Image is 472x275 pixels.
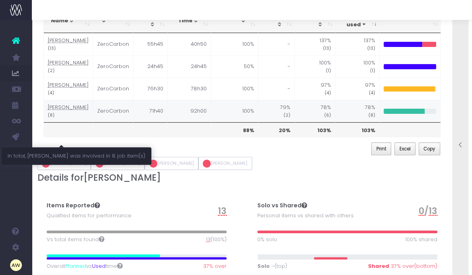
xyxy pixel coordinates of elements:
td: 76h30 [133,78,168,100]
td: 137% [335,33,380,55]
div: In total, [PERSON_NAME] was involved in 8 job item(s) [2,147,151,165]
td: 50% [211,55,259,78]
small: (4) [369,89,375,96]
span: Overall vs time [47,262,123,270]
th: 88% [211,122,259,137]
h4: Solo vs Shared [257,202,307,209]
td: 71h40 [133,100,168,122]
td: 137% [295,33,335,55]
h3: Details for [37,172,447,183]
small: (6) [324,111,331,118]
span: Print [376,145,386,152]
span: 37% over [391,262,414,270]
td: 40h50 [168,33,211,55]
button: Print [371,142,391,155]
small: (13) [323,44,331,51]
small: (13) [367,44,375,51]
td: 97% [335,78,380,100]
th: 103% [295,122,335,137]
span: 13 [206,236,211,244]
abbr: [PERSON_NAME] [48,59,89,66]
span: 13 [429,204,437,218]
button: Excel [394,142,415,155]
small: (13) [48,44,56,51]
td: 24h45 [133,55,168,78]
span: 37% over [203,262,227,270]
span: Copy [423,145,435,152]
strong: Shared [368,262,389,270]
span: (top) [257,262,287,270]
th: 20% [259,122,295,137]
small: (2) [48,66,55,74]
td: - [259,55,295,78]
span: 100% shared [405,236,437,244]
td: 79% [259,100,295,122]
h4: Items Reported [47,202,100,209]
td: 100% [335,55,380,78]
td: 78% [335,100,380,122]
button: [PERSON_NAME] [145,157,198,170]
td: 100% [211,33,259,55]
span: Qualified items for performance [47,212,131,220]
td: 78% [295,100,335,122]
td: 55h45 [133,33,168,55]
td: 100% [295,55,335,78]
abbr: [PERSON_NAME] [48,103,89,111]
td: ZeroCarbon [93,78,133,100]
span: / [419,204,437,218]
span: [PERSON_NAME] [84,172,161,183]
td: 92h00 [168,100,211,122]
span: – [271,262,274,270]
span: 13 [218,204,227,218]
abbr: [PERSON_NAME] [48,37,89,44]
td: - [259,78,295,100]
span: Excel [399,145,410,152]
small: (2) [284,111,290,118]
td: 100% [211,100,259,122]
td: 100% [211,78,259,100]
td: 24h45 [168,55,211,78]
strong: Solo [257,262,270,270]
td: ZeroCarbon [93,33,133,55]
button: [PERSON_NAME] [198,157,252,170]
td: 97% [295,78,335,100]
small: (8) [48,111,55,118]
span: (bottom) [368,262,437,270]
th: 103% [335,122,380,137]
small: (8) [368,111,375,118]
span: Personal items vs shared with others [257,212,354,220]
span: 0 [419,204,424,218]
span: 0% solo [257,236,277,244]
span: (100%) [206,236,227,244]
small: (1) [326,66,331,74]
abbr: [PERSON_NAME] [48,81,89,89]
small: (4) [48,89,54,96]
button: Copy [419,142,440,155]
small: (1) [370,66,375,74]
td: - [259,33,295,55]
td: 78h30 [168,78,211,100]
td: ZeroCarbon [93,100,133,122]
span: Used [92,262,106,270]
small: (4) [325,89,331,96]
span: Vs total items found [47,236,104,244]
img: images/default_profile_image.png [10,259,22,271]
td: ZeroCarbon [93,55,133,78]
span: Planned [65,262,86,270]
